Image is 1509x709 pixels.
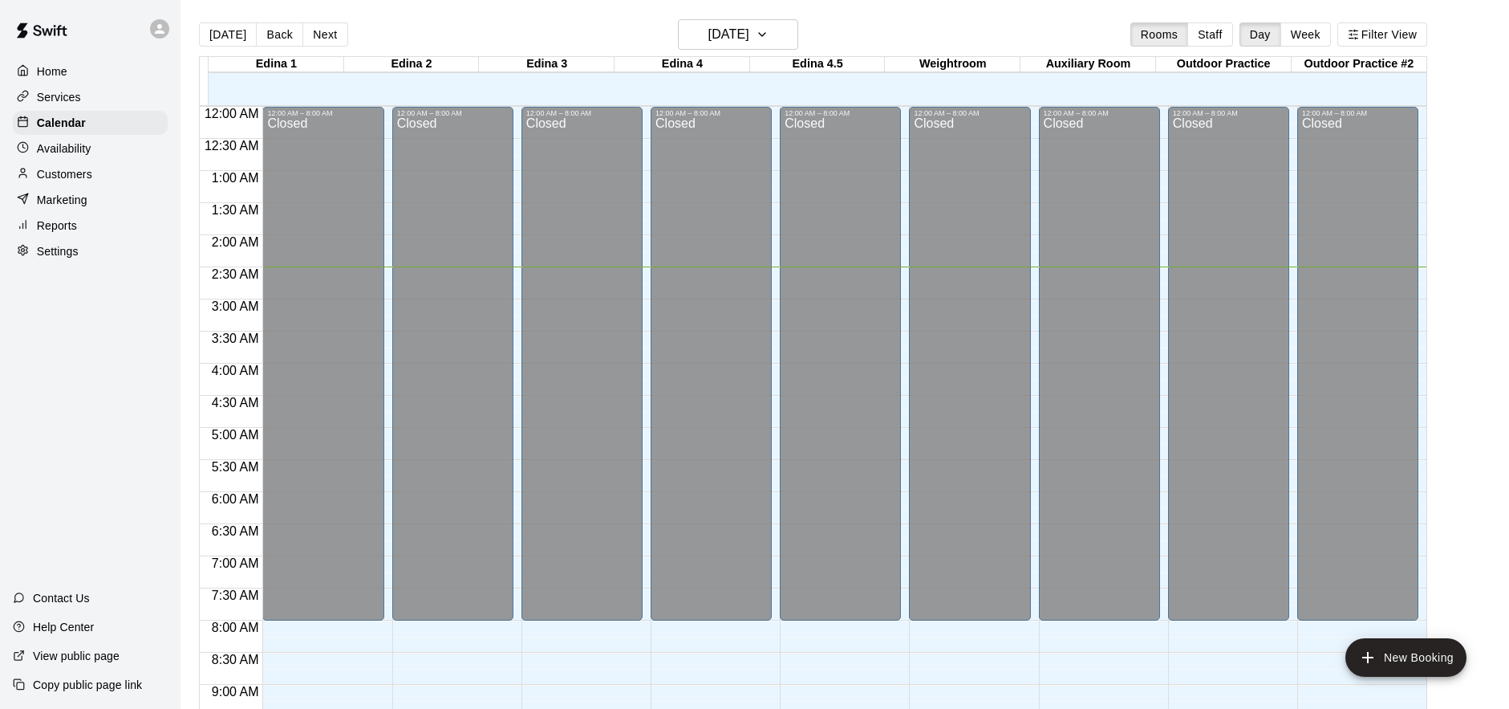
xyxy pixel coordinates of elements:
[1020,57,1156,72] div: Auxiliary Room
[1156,57,1292,72] div: Outdoor Practice
[615,57,750,72] div: Edina 4
[208,428,263,442] span: 5:00 AM
[208,492,263,506] span: 6:00 AM
[885,57,1020,72] div: Weightroom
[1187,22,1233,47] button: Staff
[780,107,901,621] div: 12:00 AM – 8:00 AM: Closed
[397,109,509,117] div: 12:00 AM – 8:00 AM
[909,107,1030,621] div: 12:00 AM – 8:00 AM: Closed
[37,166,92,182] p: Customers
[37,141,91,157] p: Availability
[199,22,257,47] button: [DATE]
[392,107,513,621] div: 12:00 AM – 8:00 AM: Closed
[1302,117,1414,626] div: Closed
[655,117,767,626] div: Closed
[37,218,77,234] p: Reports
[526,117,638,626] div: Closed
[678,19,798,50] button: [DATE]
[208,203,263,217] span: 1:30 AM
[208,332,263,345] span: 3:30 AM
[1044,109,1155,117] div: 12:00 AM – 8:00 AM
[1173,117,1284,626] div: Closed
[37,89,81,105] p: Services
[208,653,263,666] span: 8:30 AM
[33,648,120,664] p: View public page
[208,460,263,474] span: 5:30 AM
[209,57,344,72] div: Edina 1
[526,109,638,117] div: 12:00 AM – 8:00 AM
[1302,109,1414,117] div: 12:00 AM – 8:00 AM
[256,22,303,47] button: Back
[1297,107,1418,621] div: 12:00 AM – 8:00 AM: Closed
[208,267,263,281] span: 2:30 AM
[33,619,94,635] p: Help Center
[785,109,896,117] div: 12:00 AM – 8:00 AM
[1292,57,1427,72] div: Outdoor Practice #2
[208,589,263,602] span: 7:30 AM
[267,109,379,117] div: 12:00 AM – 8:00 AM
[479,57,615,72] div: Edina 3
[208,235,263,249] span: 2:00 AM
[37,243,79,259] p: Settings
[13,188,168,212] a: Marketing
[13,239,168,263] a: Settings
[13,59,168,84] a: Home
[1280,22,1331,47] button: Week
[33,677,142,693] p: Copy public page link
[208,299,263,313] span: 3:00 AM
[267,117,379,626] div: Closed
[1173,109,1284,117] div: 12:00 AM – 8:00 AM
[13,162,168,186] a: Customers
[1345,638,1466,677] button: add
[1039,107,1160,621] div: 12:00 AM – 8:00 AM: Closed
[208,556,263,570] span: 7:00 AM
[1130,22,1188,47] button: Rooms
[37,192,87,208] p: Marketing
[344,57,480,72] div: Edina 2
[521,107,643,621] div: 12:00 AM – 8:00 AM: Closed
[201,139,263,153] span: 12:30 AM
[914,117,1025,626] div: Closed
[1168,107,1289,621] div: 12:00 AM – 8:00 AM: Closed
[302,22,347,47] button: Next
[208,171,263,185] span: 1:00 AM
[785,117,896,626] div: Closed
[37,115,86,131] p: Calendar
[208,685,263,699] span: 9:00 AM
[655,109,767,117] div: 12:00 AM – 8:00 AM
[13,137,168,161] a: Availability
[1239,22,1281,47] button: Day
[208,621,263,634] span: 8:00 AM
[708,23,749,46] h6: [DATE]
[1337,22,1427,47] button: Filter View
[37,63,67,79] p: Home
[208,396,263,410] span: 4:30 AM
[914,109,1025,117] div: 12:00 AM – 8:00 AM
[750,57,886,72] div: Edina 4.5
[208,524,263,538] span: 6:30 AM
[208,364,263,377] span: 4:00 AM
[33,590,90,606] p: Contact Us
[262,107,383,621] div: 12:00 AM – 8:00 AM: Closed
[201,107,263,120] span: 12:00 AM
[651,107,772,621] div: 12:00 AM – 8:00 AM: Closed
[1044,117,1155,626] div: Closed
[13,85,168,109] a: Services
[397,117,509,626] div: Closed
[13,111,168,135] a: Calendar
[13,214,168,238] a: Reports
